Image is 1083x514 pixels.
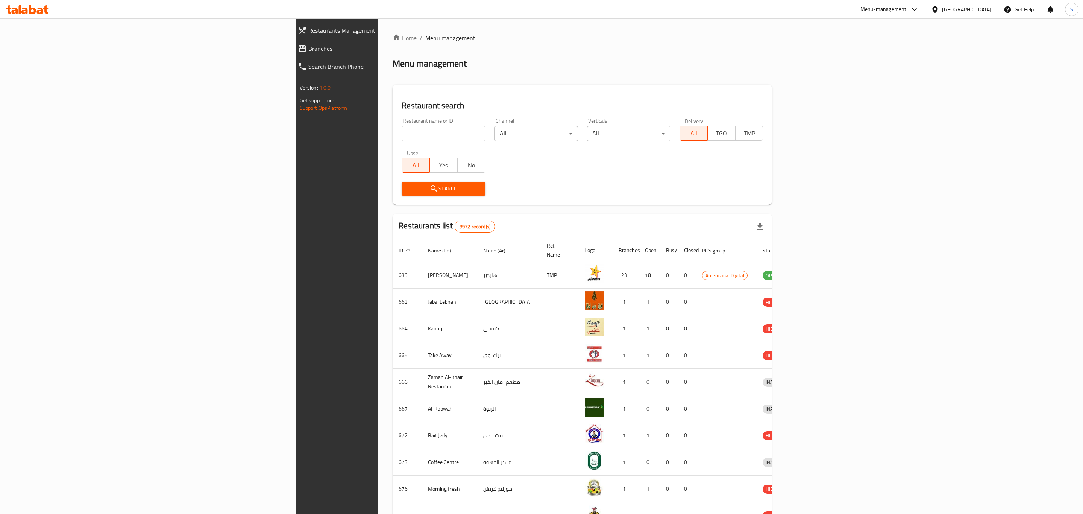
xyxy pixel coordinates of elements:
[433,160,455,171] span: Yes
[763,458,788,467] span: INACTIVE
[579,239,613,262] th: Logo
[585,344,604,363] img: Take Away
[428,246,461,255] span: Name (En)
[685,118,704,123] label: Delivery
[639,262,660,289] td: 18
[639,449,660,476] td: 0
[639,342,660,369] td: 1
[408,184,479,193] span: Search
[763,271,781,280] span: OPEN
[405,160,427,171] span: All
[393,33,772,43] nav: breadcrumb
[402,126,485,141] input: Search for restaurant name or ID..
[613,315,639,342] td: 1
[319,83,331,93] span: 1.0.0
[613,422,639,449] td: 1
[457,158,485,173] button: No
[763,246,787,255] span: Status
[678,369,696,395] td: 0
[300,103,347,113] a: Support.OpsPlatform
[402,100,763,111] h2: Restaurant search
[402,158,430,173] button: All
[660,422,678,449] td: 0
[613,395,639,422] td: 1
[455,223,495,230] span: 8972 record(s)
[680,126,708,141] button: All
[613,239,639,262] th: Branches
[613,289,639,315] td: 1
[613,369,639,395] td: 1
[763,325,785,333] span: HIDDEN
[763,378,788,387] div: INACTIVE
[763,351,785,360] span: HIDDEN
[308,26,471,35] span: Restaurants Management
[477,422,541,449] td: بيت جدي
[711,128,733,139] span: TGO
[660,289,678,315] td: 0
[1070,5,1073,14] span: S
[763,431,785,440] span: HIDDEN
[399,246,413,255] span: ID
[541,262,579,289] td: TMP
[678,289,696,315] td: 0
[477,476,541,502] td: مورنيج فريش
[587,126,670,141] div: All
[660,262,678,289] td: 0
[860,5,907,14] div: Menu-management
[639,422,660,449] td: 1
[613,476,639,502] td: 1
[300,83,318,93] span: Version:
[678,476,696,502] td: 0
[660,315,678,342] td: 0
[613,449,639,476] td: 1
[639,239,660,262] th: Open
[477,315,541,342] td: كنفجي
[702,246,735,255] span: POS group
[763,298,785,307] span: HIDDEN
[639,476,660,502] td: 1
[585,371,604,390] img: Zaman Al-Khair Restaurant
[585,291,604,310] img: Jabal Lebnan
[292,58,477,76] a: Search Branch Phone
[639,289,660,315] td: 1
[399,220,495,233] h2: Restaurants list
[585,424,604,443] img: Bait Jedy
[308,44,471,53] span: Branches
[739,128,760,139] span: TMP
[292,21,477,40] a: Restaurants Management
[461,160,482,171] span: No
[735,126,763,141] button: TMP
[639,369,660,395] td: 0
[678,449,696,476] td: 0
[660,239,678,262] th: Busy
[660,476,678,502] td: 0
[763,378,788,386] span: INACTIVE
[702,271,747,280] span: Americana-Digital
[585,318,604,336] img: Kanafji
[639,315,660,342] td: 1
[613,262,639,289] td: 23
[763,485,785,493] span: HIDDEN
[678,262,696,289] td: 0
[678,239,696,262] th: Closed
[751,217,769,236] div: Export file
[477,289,541,315] td: [GEOGRAPHIC_DATA]
[585,264,604,283] img: Hardee's
[678,422,696,449] td: 0
[763,405,788,413] span: INACTIVE
[477,262,541,289] td: هارديز
[585,398,604,417] img: Al-Rabwah
[494,126,578,141] div: All
[678,315,696,342] td: 0
[683,128,705,139] span: All
[942,5,992,14] div: [GEOGRAPHIC_DATA]
[455,221,495,233] div: Total records count
[300,96,334,105] span: Get support on:
[660,395,678,422] td: 0
[639,395,660,422] td: 0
